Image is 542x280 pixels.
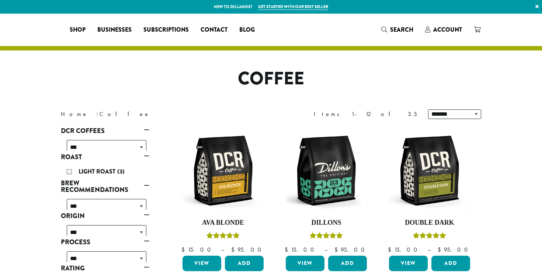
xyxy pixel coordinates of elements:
[61,236,149,248] a: Process
[221,246,224,253] span: –
[310,231,343,242] div: Rated 5.00 out of 5
[61,110,260,119] nav: Breadcrumb
[61,125,149,137] a: DCR Coffees
[61,222,149,236] div: Origin
[231,246,237,253] span: $
[61,110,88,118] a: Home
[143,25,189,35] span: Subscriptions
[387,128,472,213] img: DCR-12oz-Double-Dark-Stock-scaled.png
[286,256,324,271] a: View
[61,163,149,177] div: Roast
[258,4,328,10] a: Get started with our best seller
[64,24,91,36] a: Shop
[431,256,470,271] button: Add
[328,256,367,271] button: Add
[183,256,221,271] a: View
[334,246,341,253] span: $
[324,246,327,253] span: –
[181,246,214,253] bdi: 15.00
[61,177,149,196] a: Brew Recommendations
[239,25,255,35] span: Blog
[388,246,394,253] span: $
[413,231,446,242] div: Rated 4.50 out of 5
[388,246,421,253] bdi: 15.00
[55,68,487,90] h1: Coffee
[433,25,462,34] span: Account
[428,246,431,253] span: –
[96,107,98,119] span: ›
[390,25,413,34] span: Search
[61,137,149,151] div: DCR Coffees
[389,256,428,271] a: View
[225,256,264,271] button: Add
[284,128,369,213] img: DCR-12oz-Dillons-Stock-scaled.png
[61,151,149,163] a: Roast
[181,246,188,253] span: $
[181,219,265,227] h4: Ava Blonde
[181,128,265,213] img: DCR-12oz-Ava-Blonde-Stock-scaled.png
[284,219,369,227] h4: Dillons
[284,128,369,253] a: DillonsRated 5.00 out of 5
[181,128,265,253] a: Ava BlondeRated 5.00 out of 5
[387,128,472,253] a: Double DarkRated 4.50 out of 5
[70,25,86,35] span: Shop
[206,231,240,242] div: Rated 5.00 out of 5
[61,262,149,274] a: Rating
[375,24,419,36] a: Search
[61,196,149,210] div: Brew Recommendations
[285,246,291,253] span: $
[387,219,472,227] h4: Double Dark
[285,246,317,253] bdi: 15.00
[97,25,132,35] span: Businesses
[117,167,125,176] span: (3)
[314,110,417,119] div: Items 1-12 of 35
[201,25,227,35] span: Contact
[231,246,265,253] bdi: 95.00
[438,246,471,253] bdi: 95.00
[334,246,368,253] bdi: 95.00
[61,248,149,262] div: Process
[79,167,117,176] span: Light Roast
[438,246,444,253] span: $
[61,210,149,222] a: Origin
